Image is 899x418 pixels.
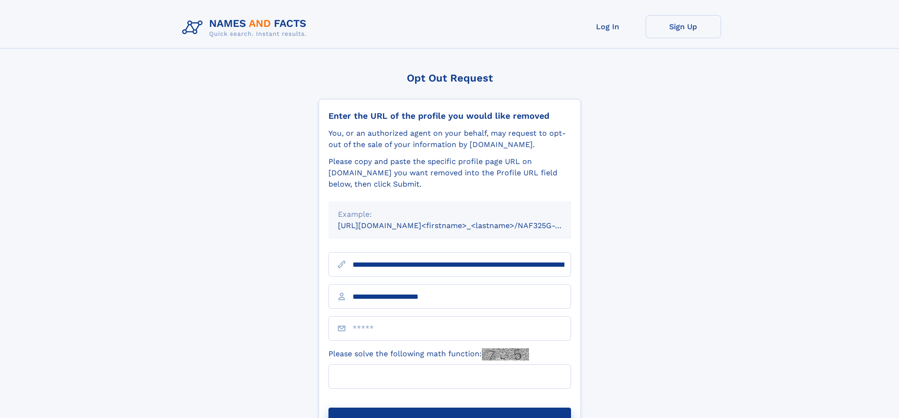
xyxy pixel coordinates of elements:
[328,128,571,150] div: You, or an authorized agent on your behalf, may request to opt-out of the sale of your informatio...
[328,111,571,121] div: Enter the URL of the profile you would like removed
[646,15,721,38] a: Sign Up
[570,15,646,38] a: Log In
[319,72,581,84] div: Opt Out Request
[178,15,314,41] img: Logo Names and Facts
[338,221,589,230] small: [URL][DOMAIN_NAME]<firstname>_<lastname>/NAF325G-xxxxxxxx
[328,348,529,361] label: Please solve the following math function:
[338,209,562,220] div: Example:
[328,156,571,190] div: Please copy and paste the specific profile page URL on [DOMAIN_NAME] you want removed into the Pr...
